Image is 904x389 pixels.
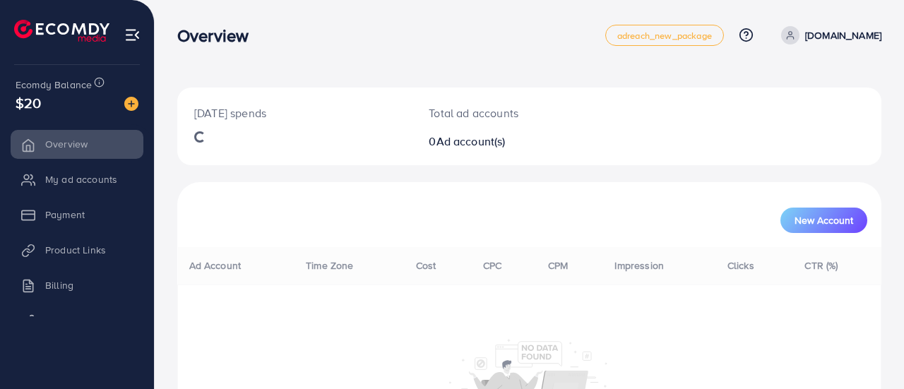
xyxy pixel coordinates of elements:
[16,92,41,113] span: $20
[14,20,109,42] img: logo
[177,25,260,46] h3: Overview
[429,135,571,148] h2: 0
[194,104,395,121] p: [DATE] spends
[436,133,506,149] span: Ad account(s)
[605,25,724,46] a: adreach_new_package
[16,78,92,92] span: Ecomdy Balance
[124,97,138,111] img: image
[429,104,571,121] p: Total ad accounts
[617,31,712,40] span: adreach_new_package
[805,27,881,44] p: [DOMAIN_NAME]
[780,208,867,233] button: New Account
[124,27,141,43] img: menu
[795,215,853,225] span: New Account
[775,26,881,44] a: [DOMAIN_NAME]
